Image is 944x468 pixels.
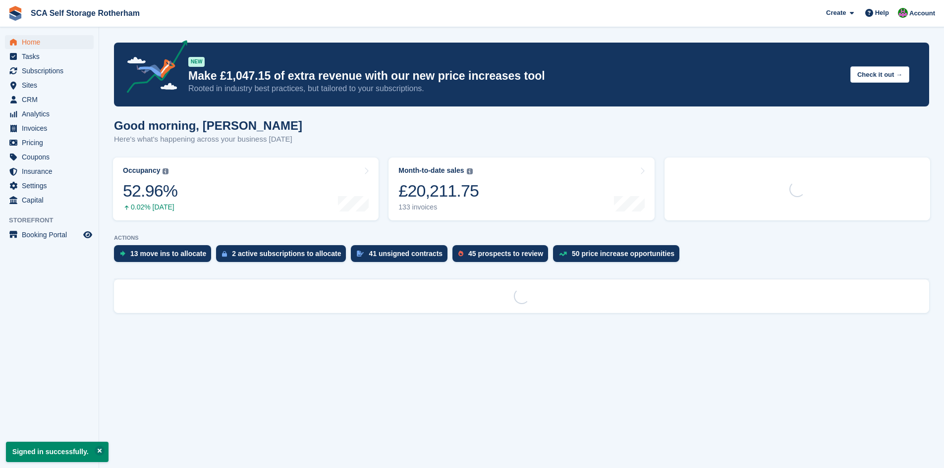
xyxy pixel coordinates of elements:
a: menu [5,78,94,92]
span: Coupons [22,150,81,164]
img: icon-info-grey-7440780725fd019a000dd9b08b2336e03edf1995a4989e88bcd33f0948082b44.svg [163,168,168,174]
div: 13 move ins to allocate [130,250,206,258]
a: menu [5,179,94,193]
a: menu [5,193,94,207]
span: Home [22,35,81,49]
img: icon-info-grey-7440780725fd019a000dd9b08b2336e03edf1995a4989e88bcd33f0948082b44.svg [467,168,473,174]
a: 41 unsigned contracts [351,245,452,267]
div: 50 price increase opportunities [572,250,674,258]
div: 41 unsigned contracts [369,250,443,258]
p: Signed in successfully. [6,442,109,462]
a: menu [5,64,94,78]
div: £20,211.75 [398,181,479,201]
div: 133 invoices [398,203,479,211]
span: Settings [22,179,81,193]
img: price_increase_opportunities-93ffe204e8149a01c8c9dc8f82e8f89637d9d84a8eef4429ea346261dce0b2c0.svg [559,252,567,256]
img: stora-icon-8386f47178a22dfd0bd8f6a31ec36ba5ce8667c1dd55bd0f319d3a0aa187defe.svg [8,6,23,21]
a: 45 prospects to review [452,245,553,267]
span: Account [909,8,935,18]
span: Invoices [22,121,81,135]
a: Occupancy 52.96% 0.02% [DATE] [113,157,379,220]
p: Here's what's happening across your business [DATE] [114,134,302,145]
span: CRM [22,93,81,106]
a: menu [5,136,94,150]
div: 52.96% [123,181,177,201]
a: menu [5,107,94,121]
a: menu [5,50,94,63]
span: Storefront [9,215,99,225]
span: Insurance [22,164,81,178]
a: menu [5,228,94,242]
img: active_subscription_to_allocate_icon-d502201f5373d7db506a760aba3b589e785aa758c864c3986d89f69b8ff3... [222,251,227,257]
img: price-adjustments-announcement-icon-8257ccfd72463d97f412b2fc003d46551f7dbcb40ab6d574587a9cd5c0d94... [118,40,188,97]
span: Tasks [22,50,81,63]
span: Capital [22,193,81,207]
p: ACTIONS [114,235,929,241]
a: 13 move ins to allocate [114,245,216,267]
img: prospect-51fa495bee0391a8d652442698ab0144808aea92771e9ea1ae160a38d050c398.svg [458,251,463,257]
a: SCA Self Storage Rotherham [27,5,144,21]
a: menu [5,35,94,49]
div: Month-to-date sales [398,166,464,175]
div: Occupancy [123,166,160,175]
img: move_ins_to_allocate_icon-fdf77a2bb77ea45bf5b3d319d69a93e2d87916cf1d5bf7949dd705db3b84f3ca.svg [120,251,125,257]
a: menu [5,150,94,164]
span: Booking Portal [22,228,81,242]
a: Month-to-date sales £20,211.75 133 invoices [389,157,654,220]
span: Sites [22,78,81,92]
img: Sarah Race [898,8,908,18]
span: Help [875,8,889,18]
a: menu [5,121,94,135]
a: menu [5,164,94,178]
span: Analytics [22,107,81,121]
a: 50 price increase opportunities [553,245,684,267]
div: NEW [188,57,205,67]
div: 45 prospects to review [468,250,543,258]
div: 2 active subscriptions to allocate [232,250,341,258]
span: Subscriptions [22,64,81,78]
p: Make £1,047.15 of extra revenue with our new price increases tool [188,69,842,83]
button: Check it out → [850,66,909,83]
a: 2 active subscriptions to allocate [216,245,351,267]
h1: Good morning, [PERSON_NAME] [114,119,302,132]
div: 0.02% [DATE] [123,203,177,211]
a: menu [5,93,94,106]
img: contract_signature_icon-13c848040528278c33f63329250d36e43548de30e8caae1d1a13099fd9432cc5.svg [357,251,364,257]
p: Rooted in industry best practices, but tailored to your subscriptions. [188,83,842,94]
span: Create [826,8,846,18]
a: Preview store [82,229,94,241]
span: Pricing [22,136,81,150]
